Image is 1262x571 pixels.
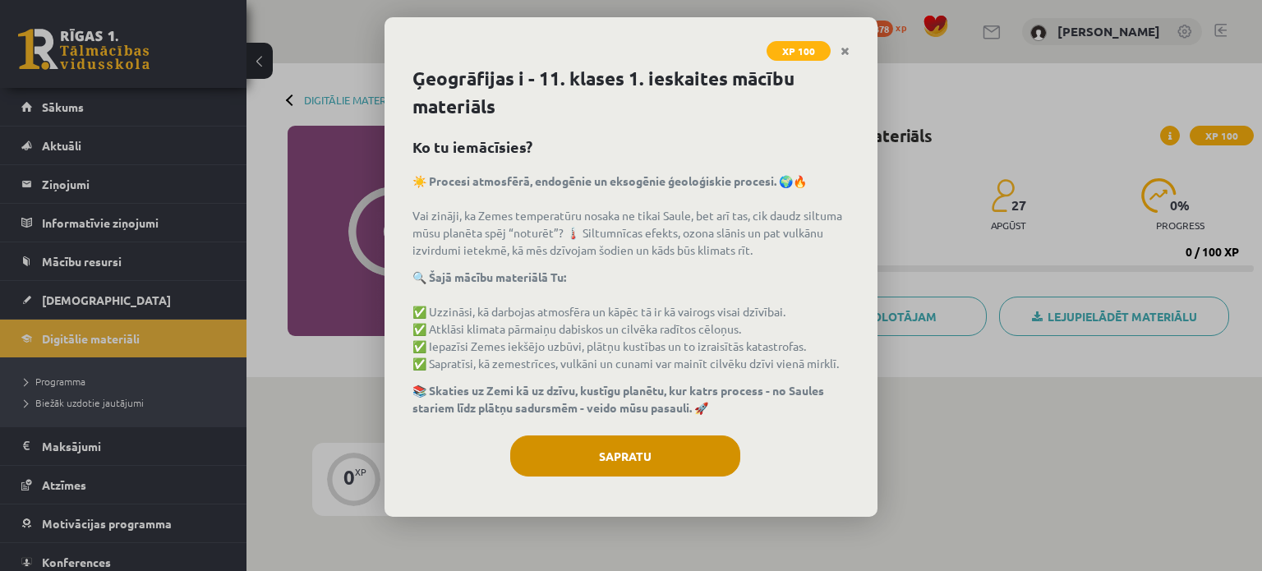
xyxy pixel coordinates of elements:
[412,269,850,372] p: ✅ Uzzināsi, kā darbojas atmosfēra un kāpēc tā ir kā vairogs visai dzīvībai. ✅ Atklāsi klimata pār...
[412,173,850,259] p: Vai zināji, ka Zemes temperatūru nosaka ne tikai Saule, bet arī tas, cik daudz siltuma mūsu planē...
[412,65,850,121] h1: Ģeogrāfijas i - 11. klases 1. ieskaites mācību materiāls
[831,35,859,67] a: Close
[412,269,566,284] strong: 🔍 Šajā mācību materiālā Tu:
[767,41,831,61] span: XP 100
[412,136,850,158] h2: Ko tu iemācīsies?
[510,435,740,477] button: Sapratu
[412,173,807,188] strong: ☀️ Procesi atmosfērā, endogēnie un eksogēnie ģeoloģiskie procesi. 🌍🔥
[412,383,824,415] strong: 📚 Skaties uz Zemi kā uz dzīvu, kustīgu planētu, kur katrs process - no Saules stariem līdz plātņu...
